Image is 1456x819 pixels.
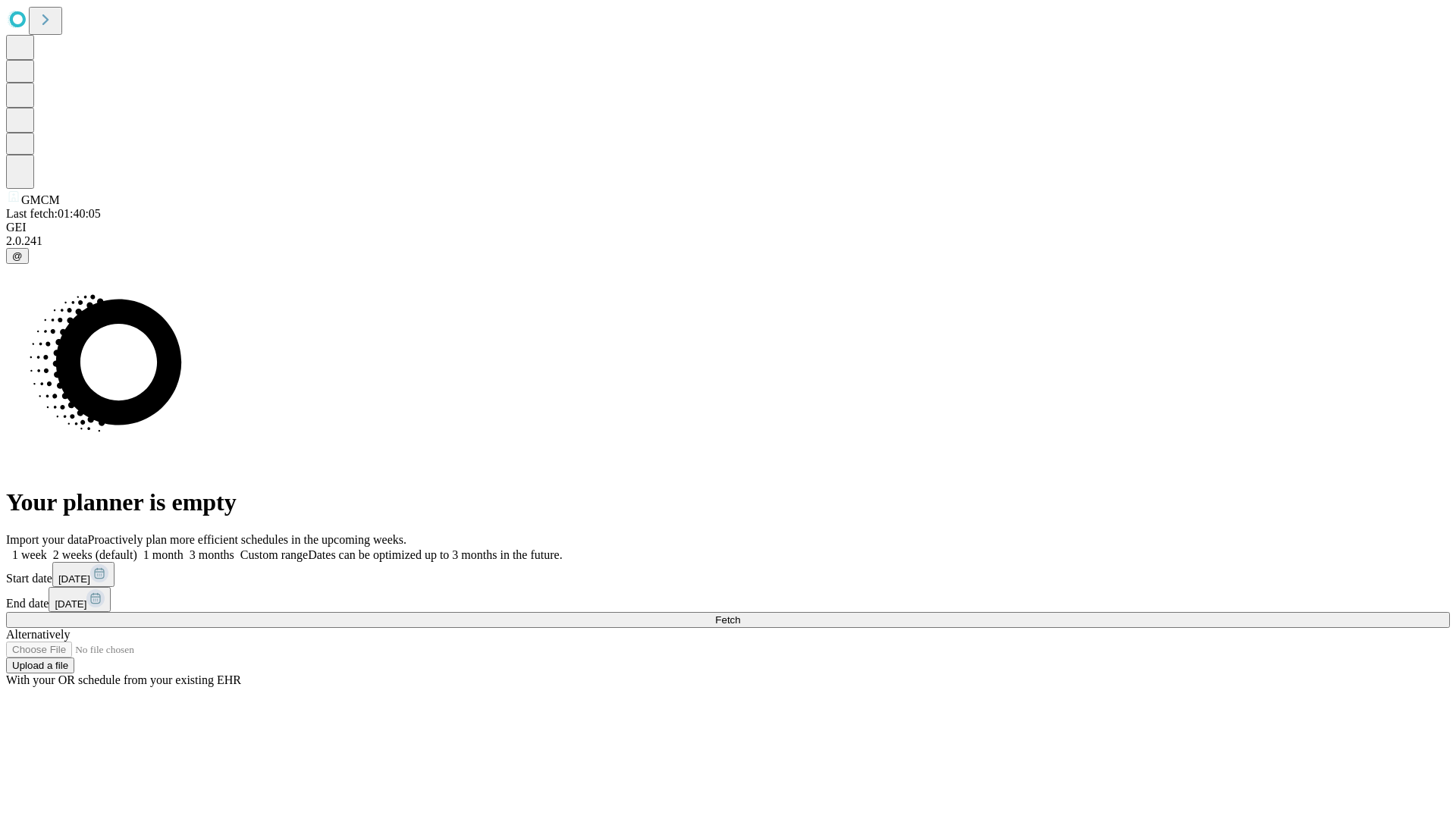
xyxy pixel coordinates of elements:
[715,614,740,626] span: Fetch
[6,488,1450,516] h1: Your planner is empty
[6,587,1450,612] div: End date
[6,533,88,546] span: Import your data
[12,250,23,262] span: @
[21,193,60,206] span: GMCM
[6,234,1450,248] div: 2.0.241
[12,548,47,561] span: 1 week
[52,562,115,587] button: [DATE]
[6,657,74,673] button: Upload a file
[308,548,562,561] span: Dates can be optimized up to 3 months in the future.
[190,548,234,561] span: 3 months
[53,548,137,561] span: 2 weeks (default)
[6,221,1450,234] div: GEI
[143,548,184,561] span: 1 month
[6,248,29,264] button: @
[88,533,406,546] span: Proactively plan more efficient schedules in the upcoming weeks.
[55,598,86,610] span: [DATE]
[240,548,308,561] span: Custom range
[6,207,101,220] span: Last fetch: 01:40:05
[6,562,1450,587] div: Start date
[58,573,90,585] span: [DATE]
[6,612,1450,628] button: Fetch
[6,673,241,686] span: With your OR schedule from your existing EHR
[49,587,111,612] button: [DATE]
[6,628,70,641] span: Alternatively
